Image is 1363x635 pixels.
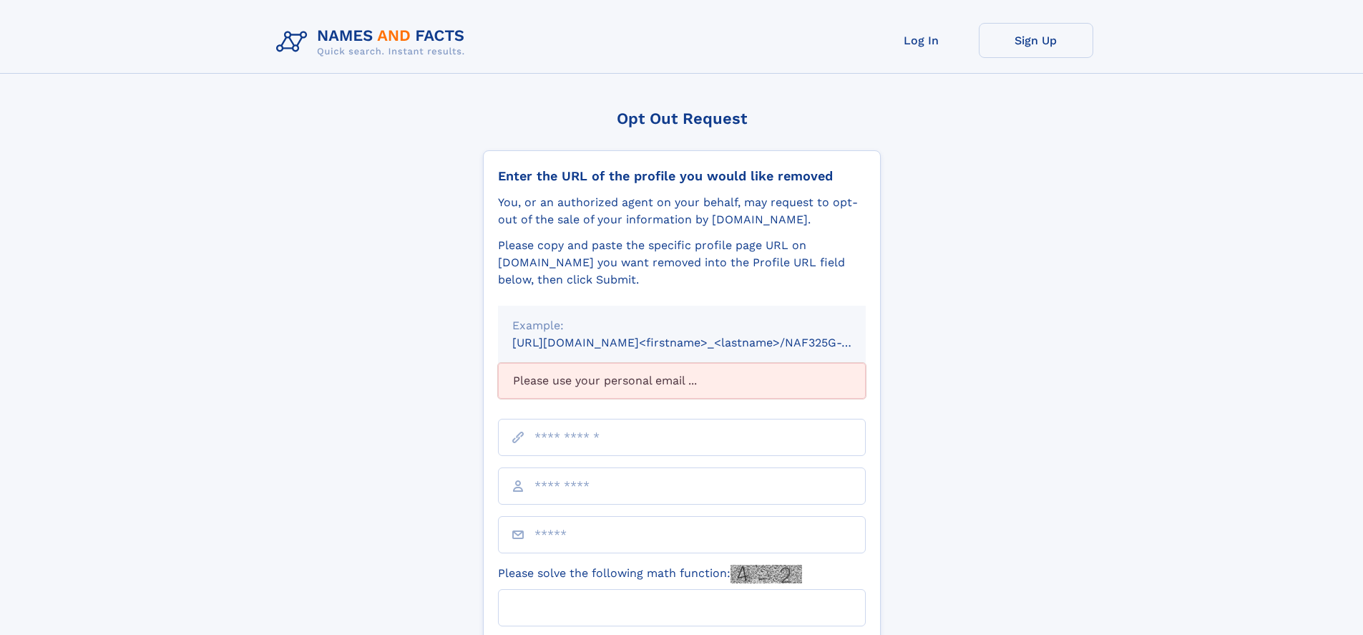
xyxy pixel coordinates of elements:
small: [URL][DOMAIN_NAME]<firstname>_<lastname>/NAF325G-xxxxxxxx [512,336,893,349]
a: Sign Up [979,23,1093,58]
div: Please copy and paste the specific profile page URL on [DOMAIN_NAME] you want removed into the Pr... [498,237,866,289]
div: Please use your personal email ... [498,363,866,399]
div: Enter the URL of the profile you would like removed [498,168,866,184]
label: Please solve the following math function: [498,565,802,583]
div: You, or an authorized agent on your behalf, may request to opt-out of the sale of your informatio... [498,194,866,228]
div: Example: [512,317,851,334]
img: Logo Names and Facts [270,23,477,62]
a: Log In [864,23,979,58]
div: Opt Out Request [483,110,881,127]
